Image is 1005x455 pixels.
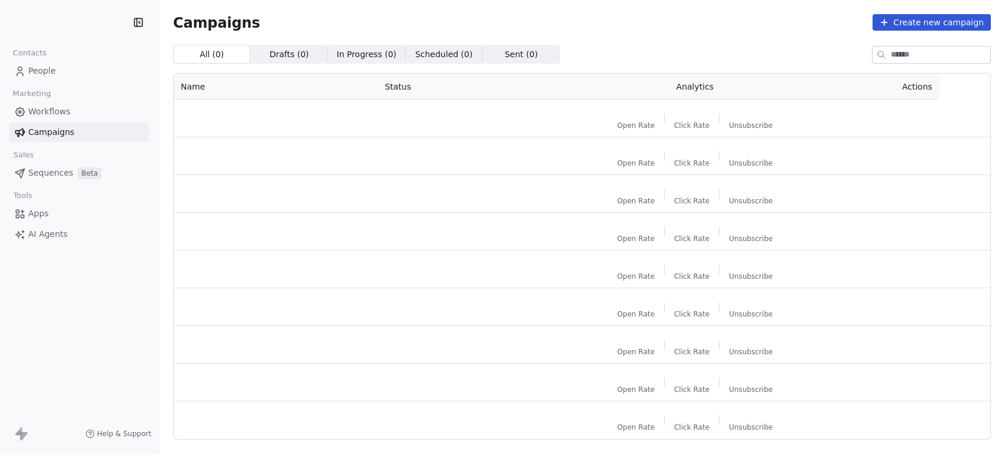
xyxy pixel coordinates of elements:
[729,234,772,243] span: Unsubscribe
[28,65,56,77] span: People
[617,121,655,130] span: Open Rate
[674,159,709,168] span: Click Rate
[8,85,56,103] span: Marketing
[674,385,709,394] span: Click Rate
[729,196,772,206] span: Unsubscribe
[729,272,772,281] span: Unsubscribe
[28,167,73,179] span: Sequences
[9,225,149,244] a: AI Agents
[873,14,991,31] button: Create new campaign
[674,234,709,243] span: Click Rate
[505,48,538,61] span: Sent ( 0 )
[617,385,655,394] span: Open Rate
[563,74,826,100] th: Analytics
[617,159,655,168] span: Open Rate
[617,423,655,432] span: Open Rate
[729,309,772,319] span: Unsubscribe
[378,74,564,100] th: Status
[674,196,709,206] span: Click Rate
[8,146,39,164] span: Sales
[729,121,772,130] span: Unsubscribe
[617,347,655,357] span: Open Rate
[826,74,939,100] th: Actions
[617,234,655,243] span: Open Rate
[9,102,149,121] a: Workflows
[28,228,68,240] span: AI Agents
[674,423,709,432] span: Click Rate
[8,187,37,205] span: Tools
[674,347,709,357] span: Click Rate
[729,159,772,168] span: Unsubscribe
[78,167,101,179] span: Beta
[97,429,151,438] span: Help & Support
[8,44,52,62] span: Contacts
[85,429,151,438] a: Help & Support
[270,48,309,61] span: Drafts ( 0 )
[415,48,473,61] span: Scheduled ( 0 )
[173,14,260,31] span: Campaigns
[9,61,149,81] a: People
[729,385,772,394] span: Unsubscribe
[9,204,149,223] a: Apps
[617,309,655,319] span: Open Rate
[729,347,772,357] span: Unsubscribe
[617,272,655,281] span: Open Rate
[729,423,772,432] span: Unsubscribe
[674,121,709,130] span: Click Rate
[28,126,74,139] span: Campaigns
[28,207,49,220] span: Apps
[617,196,655,206] span: Open Rate
[337,48,397,61] span: In Progress ( 0 )
[9,123,149,142] a: Campaigns
[9,163,149,183] a: SequencesBeta
[674,272,709,281] span: Click Rate
[674,309,709,319] span: Click Rate
[174,74,378,100] th: Name
[28,105,71,118] span: Workflows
